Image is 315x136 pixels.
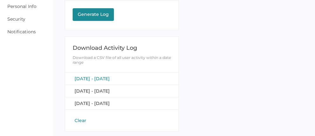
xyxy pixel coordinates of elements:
div: Download Activity Log [73,44,171,51]
div: Download a CSV file of all user activity within a date range [73,55,171,65]
div: Generate Log [76,11,111,17]
span: [DATE] - [DATE] [75,88,110,94]
span: [DATE] - [DATE] [75,76,110,81]
a: Notifications [7,29,36,35]
button: Generate Log [73,8,114,21]
a: Security [7,16,25,22]
a: Personal Info [7,3,36,9]
button: Clear [73,117,88,124]
span: [DATE] - [DATE] [75,100,110,106]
